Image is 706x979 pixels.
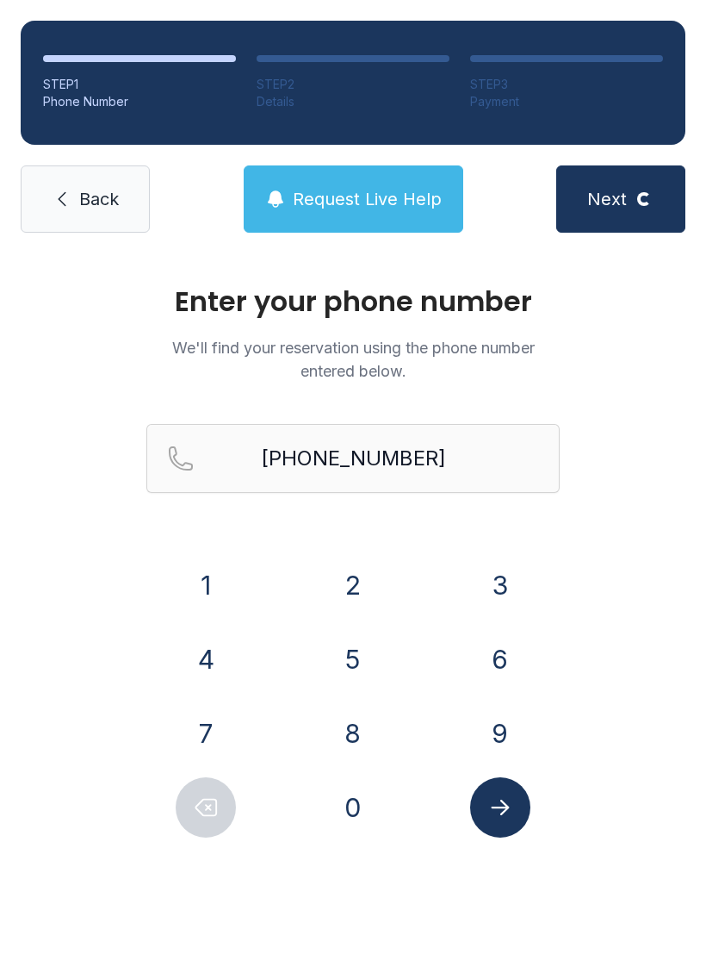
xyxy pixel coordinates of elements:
[587,187,627,211] span: Next
[176,629,236,689] button: 4
[323,777,383,838] button: 0
[257,76,449,93] div: STEP 2
[323,629,383,689] button: 5
[146,288,560,315] h1: Enter your phone number
[43,76,236,93] div: STEP 1
[176,777,236,838] button: Delete number
[470,555,530,615] button: 3
[293,187,442,211] span: Request Live Help
[257,93,449,110] div: Details
[43,93,236,110] div: Phone Number
[176,555,236,615] button: 1
[146,424,560,493] input: Reservation phone number
[323,555,383,615] button: 2
[470,93,663,110] div: Payment
[79,187,119,211] span: Back
[470,777,530,838] button: Submit lookup form
[146,336,560,383] p: We'll find your reservation using the phone number entered below.
[323,703,383,764] button: 8
[470,76,663,93] div: STEP 3
[470,703,530,764] button: 9
[470,629,530,689] button: 6
[176,703,236,764] button: 7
